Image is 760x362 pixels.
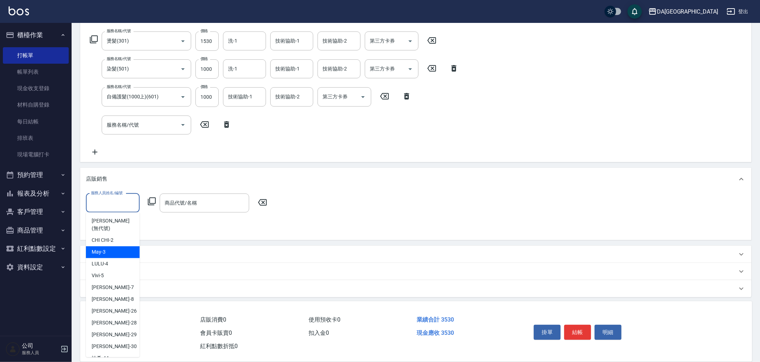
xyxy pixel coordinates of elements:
span: 紅利點數折抵 0 [200,343,238,349]
button: 客戶管理 [3,202,69,221]
button: Open [357,91,369,103]
a: 排班表 [3,130,69,146]
span: [PERSON_NAME] -29 [92,331,137,339]
p: 服務人員 [22,349,58,356]
span: [PERSON_NAME] -30 [92,343,137,351]
div: 其他付款方式 [80,263,751,280]
span: 扣入金 0 [309,329,329,336]
span: CHI CHI -2 [92,237,113,244]
a: 打帳單 [3,47,69,64]
span: [PERSON_NAME] -8 [92,296,134,303]
a: 每日結帳 [3,113,69,130]
div: 預收卡販賣 [80,246,751,263]
span: 業績合計 3530 [417,316,454,323]
img: Logo [9,6,29,15]
button: Open [405,63,416,75]
button: save [628,4,642,19]
label: 服務名稱/代號 [107,84,131,89]
button: 報表及分析 [3,184,69,203]
label: 服務人員姓名/編號 [91,190,122,196]
button: Open [177,119,189,131]
a: 現場電腦打卡 [3,146,69,163]
span: [PERSON_NAME] -7 [92,284,134,292]
label: 價格 [200,84,208,89]
span: LULU -4 [92,260,108,268]
button: 結帳 [564,325,591,340]
a: 帳單列表 [3,64,69,80]
a: 現金收支登錄 [3,80,69,97]
button: DA[GEOGRAPHIC_DATA] [645,4,721,19]
label: 價格 [200,28,208,34]
div: 店販銷售 [80,168,751,191]
label: 服務名稱/代號 [107,28,131,34]
label: 價格 [200,56,208,62]
div: 備註及來源 [80,280,751,297]
span: 使用預收卡 0 [309,316,340,323]
button: 明細 [595,325,621,340]
span: [PERSON_NAME] -28 [92,319,137,327]
button: Open [177,63,189,75]
img: Person [6,342,20,356]
div: DA[GEOGRAPHIC_DATA] [657,7,718,16]
button: 掛單 [534,325,561,340]
span: May -3 [92,249,106,256]
label: 服務名稱/代號 [107,56,131,62]
button: 預約管理 [3,166,69,184]
a: 材料自購登錄 [3,97,69,113]
button: Open [177,91,189,103]
button: 登出 [724,5,751,18]
span: [PERSON_NAME] (無代號) [92,217,134,233]
h5: 公司 [22,342,58,349]
button: 紅利點數設定 [3,239,69,258]
button: 資料設定 [3,258,69,277]
button: Open [405,35,416,47]
span: Vivi -5 [92,272,104,280]
span: 會員卡販賣 0 [200,329,232,336]
button: 櫃檯作業 [3,26,69,44]
span: [PERSON_NAME] -26 [92,308,137,315]
button: 商品管理 [3,221,69,240]
span: 現金應收 3530 [417,329,454,336]
span: 店販消費 0 [200,316,226,323]
button: Open [177,35,189,47]
p: 店販銷售 [86,175,107,183]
